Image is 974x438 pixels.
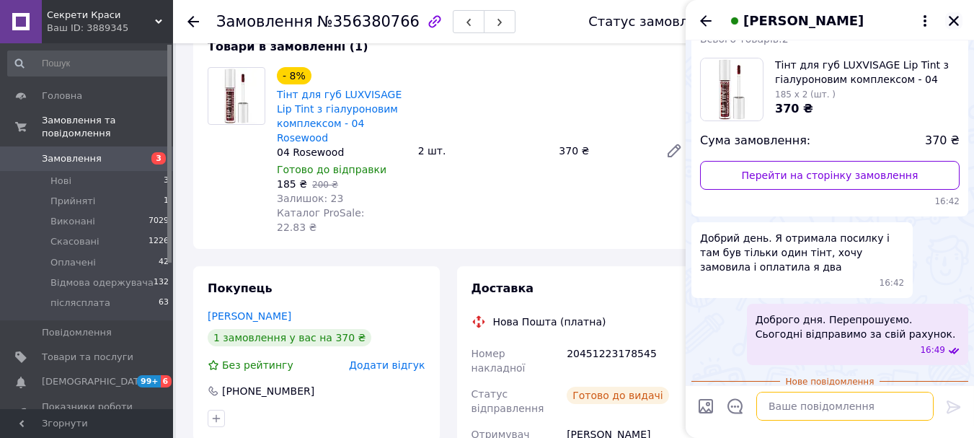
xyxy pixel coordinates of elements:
[312,180,338,190] span: 200 ₴
[564,341,691,381] div: 20451223178545
[149,235,169,248] span: 1226
[161,375,172,387] span: 6
[726,397,745,416] button: Відкрити шаблони відповідей
[164,195,169,208] span: 1
[704,58,760,121] img: 5450383667_w160_h160_tint-dlya-gub.jpg
[50,276,154,289] span: Відмова одержувача
[880,277,905,289] span: 16:42 12.08.2025
[726,12,934,30] button: [PERSON_NAME]
[42,375,149,388] span: [DEMOGRAPHIC_DATA]
[50,297,110,310] span: післясплата
[7,51,170,76] input: Пошук
[700,133,810,149] span: Сума замовлення:
[50,175,71,188] span: Нові
[277,164,386,175] span: Готово до відправки
[700,161,960,190] a: Перейти на сторінку замовлення
[697,12,714,30] button: Назад
[277,207,364,233] span: Каталог ProSale: 22.83 ₴
[222,359,293,371] span: Без рейтингу
[216,13,313,30] span: Замовлення
[277,178,307,190] span: 185 ₴
[159,297,169,310] span: 63
[42,89,82,102] span: Головна
[154,276,169,289] span: 132
[208,329,371,346] div: 1 замовлення у вас на 370 ₴
[317,13,420,30] span: №356380766
[925,133,960,149] span: 370 ₴
[349,359,425,371] span: Додати відгук
[553,141,654,161] div: 370 ₴
[920,344,945,356] span: 16:49 12.08.2025
[775,89,836,100] span: 185 x 2 (шт. )
[277,89,402,144] a: Тінт для губ LUXVISAGE Lip Tint з гіалуроновим комплексом - 04 Rosewood
[42,351,133,364] span: Товари та послуги
[211,68,262,124] img: Тінт для губ LUXVISAGE Lip Tint з гіалуроновим комплексом - 04 Rosewood
[208,281,273,295] span: Покупець
[50,256,96,269] span: Оплачені
[471,281,534,295] span: Доставка
[743,12,864,30] span: [PERSON_NAME]
[42,326,112,339] span: Повідомлення
[159,256,169,269] span: 42
[47,22,173,35] div: Ваш ID: 3889345
[50,195,95,208] span: Прийняті
[221,384,316,398] div: [PHONE_NUMBER]
[700,196,960,208] span: 16:42 12.08.2025
[588,14,721,29] div: Статус замовлення
[149,215,169,228] span: 7029
[775,58,960,87] span: Тінт для губ LUXVISAGE Lip Tint з гіалуроновим комплексом - 04 Rosewood
[756,312,960,341] span: Доброго дня. Перепрошуємо. Сьогодні відправимо за свій рахунок.
[151,152,166,165] span: 3
[780,376,880,388] span: Нове повідомлення
[42,400,133,426] span: Показники роботи компанії
[164,175,169,188] span: 3
[471,348,526,374] span: Номер накладної
[137,375,161,387] span: 99+
[945,12,962,30] button: Закрити
[187,14,199,29] div: Повернутися назад
[50,235,99,248] span: Скасовані
[660,136,689,165] a: Редагувати
[567,387,669,404] div: Готово до видачі
[208,310,291,322] a: [PERSON_NAME]
[471,388,544,414] span: Статус відправлення
[277,193,343,204] span: Залишок: 23
[42,152,102,165] span: Замовлення
[47,9,155,22] span: Секрети Краси
[42,114,173,140] span: Замовлення та повідомлення
[775,102,813,115] span: 370 ₴
[208,40,368,53] span: Товари в замовленні (1)
[490,315,610,329] div: Нова Пошта (платна)
[50,215,95,228] span: Виконані
[412,141,554,161] div: 2 шт.
[277,67,311,84] div: - 8%
[700,231,904,274] span: Добрий день. Я отримала посилку і там був тільки один тінт, хочу замовила і оплатила я два
[277,145,407,159] div: 04 Rosewood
